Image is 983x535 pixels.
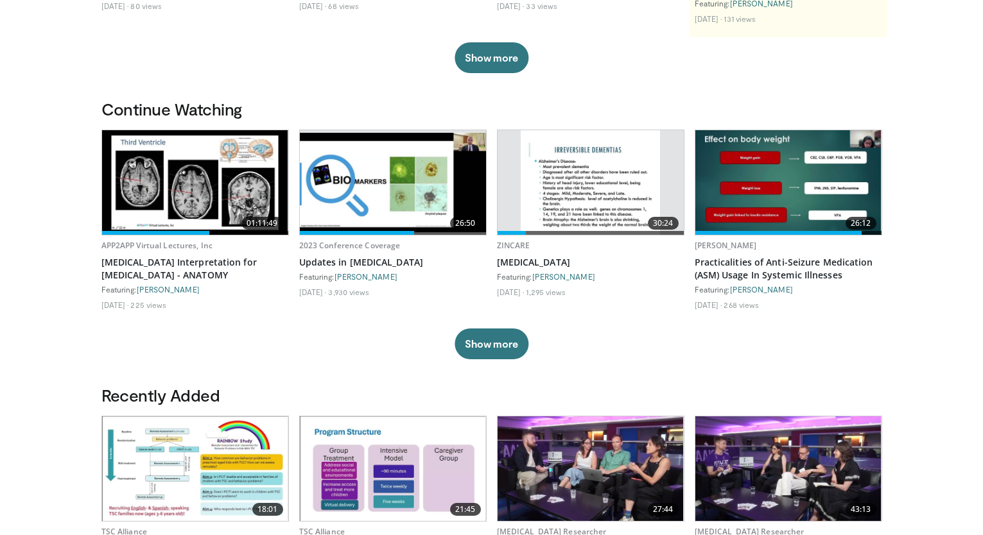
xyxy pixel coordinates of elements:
[648,503,679,516] span: 27:44
[102,130,288,235] a: 01:11:49
[497,256,684,269] a: [MEDICAL_DATA]
[455,42,528,73] button: Show more
[497,240,530,251] a: ZINCARE
[498,130,684,235] a: 30:24
[695,416,882,521] a: 43:13
[450,503,481,516] span: 21:45
[241,217,283,230] span: 01:11:49
[130,300,166,310] li: 225 views
[532,272,595,281] a: [PERSON_NAME]
[102,416,288,521] a: 18:01
[695,130,882,235] a: 26:12
[648,217,679,230] span: 30:24
[695,416,882,521] img: 4f0a57a4-1ae6-49f2-998f-9a19708c63fc.620x360_q85_upscale.jpg
[724,300,759,310] li: 268 views
[695,130,882,235] img: 0c711256-86ec-474c-af6e-e01852501537.620x360_q85_upscale.jpg
[101,240,213,251] a: APP2APP Virtual Lectures, Inc
[299,1,327,11] li: [DATE]
[526,1,557,11] li: 33 views
[328,1,359,11] li: 68 views
[695,300,722,310] li: [DATE]
[130,1,162,11] li: 80 views
[328,287,369,297] li: 3,930 views
[521,130,661,235] img: 96c0771b-d5ed-4f2b-b731-d373cff9a15e.620x360_q85_upscale.jpg
[695,256,882,282] a: Practicalities of Anti-Seizure Medication (ASM) Usage In Systemic Illnesses
[846,217,876,230] span: 26:12
[101,99,882,119] h3: Continue Watching
[300,416,486,521] img: 969bedb3-bd76-4165-9ee8-93d1d6a170bc.620x360_q85_upscale.jpg
[101,1,129,11] li: [DATE]
[335,272,397,281] a: [PERSON_NAME]
[299,256,487,269] a: Updates in [MEDICAL_DATA]
[526,287,566,297] li: 1,295 views
[101,300,129,310] li: [DATE]
[299,271,487,282] div: Featuring:
[497,287,525,297] li: [DATE]
[299,240,401,251] a: 2023 Conference Coverage
[137,285,200,294] a: [PERSON_NAME]
[300,416,486,521] a: 21:45
[730,285,793,294] a: [PERSON_NAME]
[101,385,882,405] h3: Recently Added
[102,130,288,235] img: 6c74aaac-b326-43ae-986f-bba0d962109a.620x360_q85_upscale.jpg
[498,416,684,521] img: 2893e2a1-b629-48de-9628-7afbb29042e0.620x360_q85_upscale.jpg
[299,287,327,297] li: [DATE]
[101,256,289,282] a: [MEDICAL_DATA] Interpretation for [MEDICAL_DATA] - ANATOMY
[300,130,486,235] a: 26:50
[455,328,528,359] button: Show more
[724,13,756,24] li: 131 views
[695,284,882,294] div: Featuring:
[497,271,684,282] div: Featuring:
[498,416,684,521] a: 27:44
[695,240,757,251] a: [PERSON_NAME]
[846,503,876,516] span: 43:13
[102,416,288,521] img: cf85bd9b-2f55-46b3-b319-6445875ac9c8.620x360_q85_upscale.jpg
[497,1,525,11] li: [DATE]
[252,503,283,516] span: 18:01
[300,133,486,232] img: b843c843-3fc7-478f-9948-e9fdeda63c6a.620x360_q85_upscale.jpg
[101,284,289,294] div: Featuring:
[695,13,722,24] li: [DATE]
[450,217,481,230] span: 26:50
